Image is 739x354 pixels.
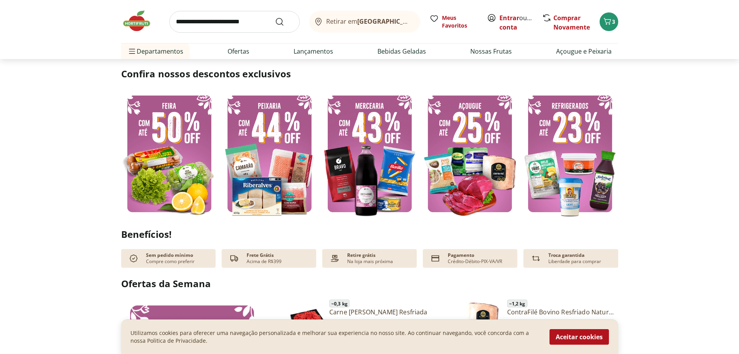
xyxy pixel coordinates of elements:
h2: Confira nossos descontos exclusivos [121,68,618,80]
span: 3 [612,18,615,25]
span: Departamentos [127,42,183,61]
img: Carne Moída Bovina Resfriada [289,301,326,338]
h2: Benefícios! [121,229,618,240]
h2: Ofertas da Semana [121,277,618,290]
p: Troca garantida [548,252,584,258]
a: Bebidas Geladas [377,47,426,56]
a: Comprar Novamente [553,14,590,31]
p: Acima de R$399 [247,258,282,265]
img: pescados [221,89,318,218]
p: Sem pedido mínimo [146,252,193,258]
a: Carne [PERSON_NAME] Resfriada [329,308,437,316]
img: payment [329,252,341,265]
b: [GEOGRAPHIC_DATA]/[GEOGRAPHIC_DATA] [357,17,488,26]
img: resfriados [522,89,618,218]
p: Pagamento [448,252,474,258]
p: Utilizamos cookies para oferecer uma navegação personalizada e melhorar sua experiencia no nosso ... [130,329,540,345]
p: Liberdade para comprar [548,258,601,265]
p: Retire grátis [347,252,376,258]
a: Açougue e Peixaria [556,47,612,56]
a: Meus Favoritos [429,14,478,30]
span: ~ 0,3 kg [329,300,350,307]
p: Compre como preferir [146,258,195,265]
button: Aceitar cookies [549,329,609,345]
button: Menu [127,42,137,61]
button: Retirar em[GEOGRAPHIC_DATA]/[GEOGRAPHIC_DATA] [309,11,420,33]
p: Crédito-Débito-PIX-VA/VR [448,258,502,265]
img: açougue [422,89,518,218]
a: ContraFilé Bovino Resfriado Natural Da Terra [507,308,615,316]
p: Frete Grátis [247,252,274,258]
a: Entrar [499,14,519,22]
button: Submit Search [275,17,294,26]
p: Na loja mais próxima [347,258,393,265]
span: Retirar em [326,18,412,25]
button: Carrinho [600,12,618,31]
a: Lançamentos [294,47,333,56]
img: mercearia [322,89,418,218]
img: card [429,252,442,265]
a: Criar conta [499,14,542,31]
a: Nossas Frutas [470,47,512,56]
a: Ofertas [228,47,249,56]
img: Devolução [530,252,542,265]
input: search [169,11,300,33]
span: ~ 1,2 kg [507,300,527,307]
span: ou [499,13,534,32]
img: feira [121,89,217,218]
img: Hortifruti [121,9,160,33]
img: check [127,252,140,265]
span: Meus Favoritos [442,14,478,30]
img: truck [228,252,240,265]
